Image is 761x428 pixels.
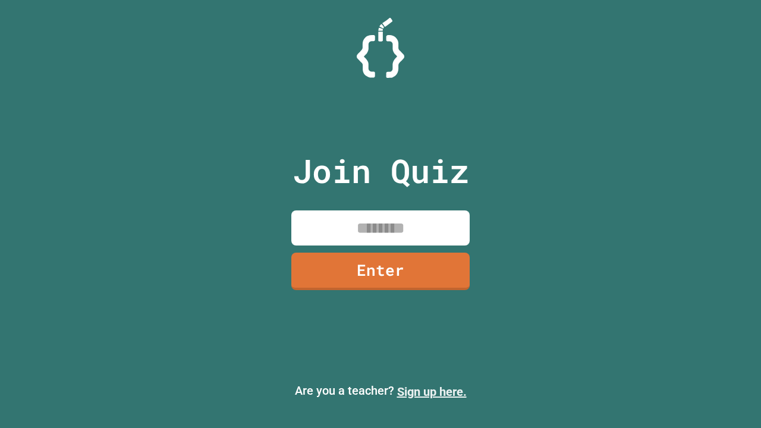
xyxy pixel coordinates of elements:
p: Are you a teacher? [10,382,751,401]
p: Join Quiz [293,146,469,196]
a: Enter [291,253,470,290]
iframe: chat widget [662,329,749,379]
a: Sign up here. [397,385,467,399]
img: Logo.svg [357,18,404,78]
